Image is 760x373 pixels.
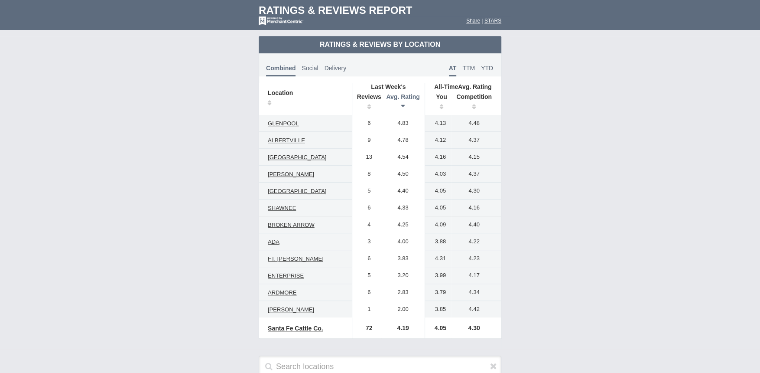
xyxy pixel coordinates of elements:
td: 4.83 [381,115,425,132]
span: TTM [462,65,475,72]
td: 3 [352,233,382,250]
a: [GEOGRAPHIC_DATA] [263,152,331,163]
span: ALBERTVILLE [268,137,305,144]
span: FT. [PERSON_NAME] [268,255,324,262]
td: 4.50 [381,166,425,183]
span: ARDMORE [268,289,296,296]
td: 4.12 [425,132,451,149]
a: GLENPOOL [263,118,303,129]
a: ADA [263,237,284,247]
td: 4.00 [381,233,425,250]
td: 4.23 [451,250,501,267]
td: Ratings & Reviews by Location [259,36,501,53]
td: 4.48 [451,115,501,132]
td: 4.54 [381,149,425,166]
td: 6 [352,250,382,267]
td: 4.05 [425,183,451,200]
td: 4.33 [381,200,425,216]
td: 4.16 [425,149,451,166]
span: ENTERPRISE [268,272,304,279]
td: 3.20 [381,267,425,284]
span: | [481,18,483,24]
span: ADA [268,239,279,245]
th: Avg. Rating: activate to sort column ascending [381,91,425,115]
span: [PERSON_NAME] [268,306,314,313]
td: 4.42 [451,301,501,318]
td: 4.30 [451,317,501,338]
th: Competition: activate to sort column ascending [451,91,501,115]
a: BROKEN ARROW [263,220,319,230]
td: 4.16 [451,200,501,216]
a: ENTERPRISE [263,271,308,281]
td: 4.37 [451,132,501,149]
span: Santa Fe Cattle Co. [268,325,323,332]
td: 4.30 [451,183,501,200]
th: You: activate to sort column ascending [425,91,451,115]
td: 13 [352,149,382,166]
td: 4.05 [425,317,451,338]
a: FT. [PERSON_NAME] [263,254,328,264]
a: [GEOGRAPHIC_DATA] [263,186,331,196]
span: All-Time [434,83,458,90]
td: 4.09 [425,216,451,233]
td: 6 [352,200,382,216]
span: Delivery [325,65,347,72]
td: 4.31 [425,250,451,267]
td: 4.05 [425,200,451,216]
td: 4.19 [381,317,425,338]
td: 4.17 [451,267,501,284]
a: [PERSON_NAME] [263,304,318,315]
td: 4.78 [381,132,425,149]
td: 3.79 [425,284,451,301]
td: 2.83 [381,284,425,301]
th: Avg. Rating [425,83,501,91]
a: SHAWNEE [263,203,300,213]
a: Share [466,18,480,24]
td: 4.03 [425,166,451,183]
span: Combined [266,65,296,76]
span: [PERSON_NAME] [268,171,314,177]
span: BROKEN ARROW [268,222,315,228]
td: 4.22 [451,233,501,250]
th: Last Week's [352,83,425,91]
td: 2.00 [381,301,425,318]
span: YTD [481,65,493,72]
a: Santa Fe Cattle Co. [263,323,328,334]
th: Reviews: activate to sort column ascending [352,91,382,115]
td: 5 [352,183,382,200]
td: 1 [352,301,382,318]
span: AT [449,65,457,76]
td: 3.83 [381,250,425,267]
td: 4.37 [451,166,501,183]
a: STARS [484,18,501,24]
span: GLENPOOL [268,120,299,127]
a: ALBERTVILLE [263,135,309,146]
th: Location: activate to sort column ascending [259,83,352,115]
span: [GEOGRAPHIC_DATA] [268,188,326,194]
a: [PERSON_NAME] [263,169,318,180]
img: mc-powered-by-logo-white-103.png [259,16,303,25]
td: 6 [352,284,382,301]
td: 8 [352,166,382,183]
td: 3.99 [425,267,451,284]
td: 4 [352,216,382,233]
td: 4.34 [451,284,501,301]
span: Social [302,65,318,72]
td: 5 [352,267,382,284]
td: 3.85 [425,301,451,318]
td: 9 [352,132,382,149]
td: 4.40 [381,183,425,200]
span: [GEOGRAPHIC_DATA] [268,154,326,160]
td: 3.88 [425,233,451,250]
td: 4.15 [451,149,501,166]
td: 4.40 [451,216,501,233]
a: ARDMORE [263,288,301,298]
span: SHAWNEE [268,205,296,211]
td: 4.25 [381,216,425,233]
td: 4.13 [425,115,451,132]
td: 72 [352,317,382,338]
td: 6 [352,115,382,132]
